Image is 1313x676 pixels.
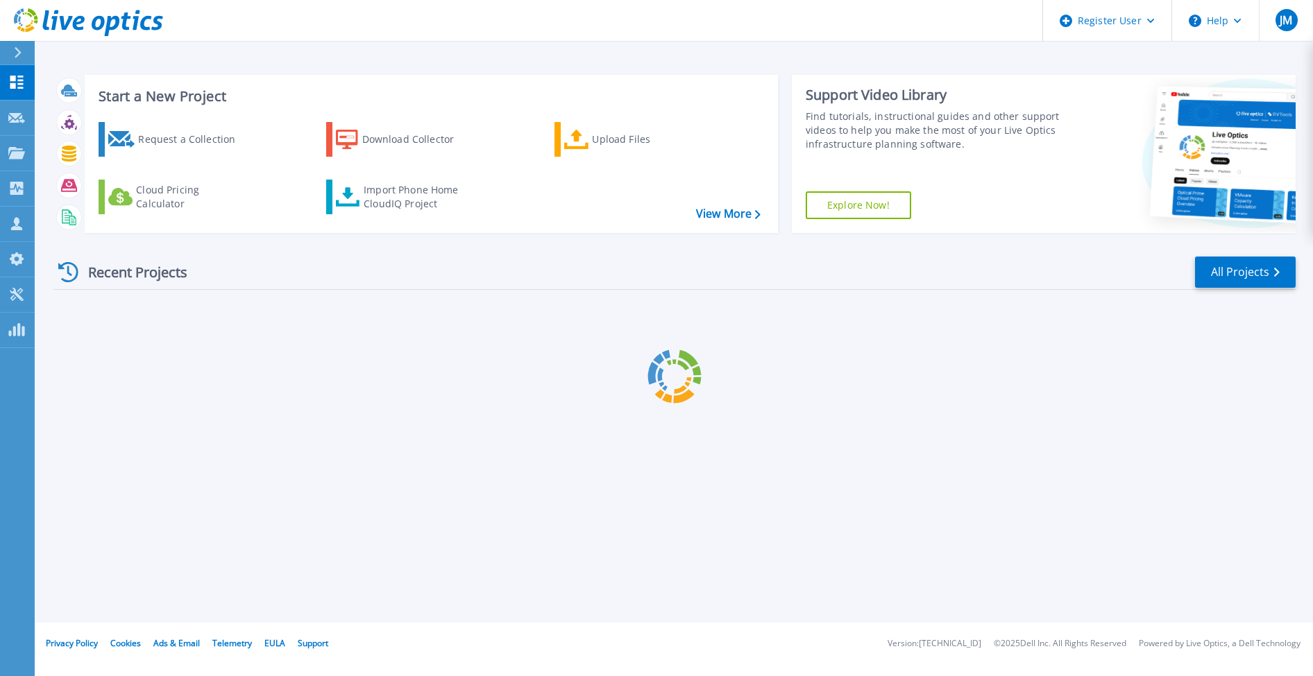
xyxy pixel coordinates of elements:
a: Ads & Email [153,637,200,649]
a: Support [298,637,328,649]
span: JM [1280,15,1292,26]
a: Upload Files [554,122,709,157]
div: Find tutorials, instructional guides and other support videos to help you make the most of your L... [806,110,1062,151]
li: Powered by Live Optics, a Dell Technology [1139,639,1301,648]
div: Recent Projects [53,255,206,289]
h3: Start a New Project [99,89,760,104]
div: Import Phone Home CloudIQ Project [364,183,472,211]
a: Telemetry [212,637,252,649]
a: Download Collector [326,122,481,157]
div: Upload Files [592,125,703,153]
div: Support Video Library [806,86,1062,104]
a: Explore Now! [806,191,911,219]
li: Version: [TECHNICAL_ID] [888,639,981,648]
a: EULA [264,637,285,649]
li: © 2025 Dell Inc. All Rights Reserved [994,639,1126,648]
div: Cloud Pricing Calculator [136,183,247,211]
a: All Projects [1195,257,1296,288]
a: Privacy Policy [46,637,98,649]
a: View More [696,207,761,220]
div: Request a Collection [138,125,249,153]
div: Download Collector [362,125,473,153]
a: Cookies [110,637,141,649]
a: Request a Collection [99,122,253,157]
a: Cloud Pricing Calculator [99,180,253,214]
